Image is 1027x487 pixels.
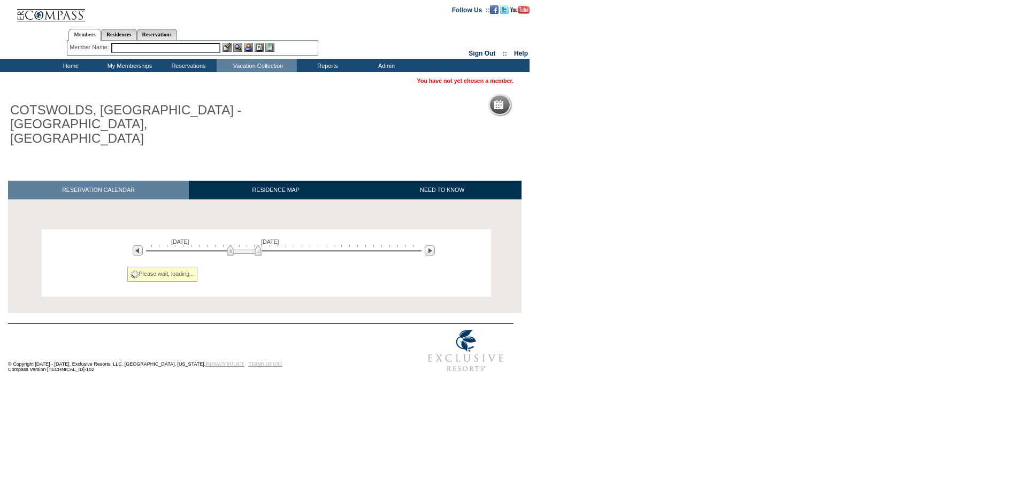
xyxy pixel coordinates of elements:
[500,5,509,14] img: Follow us on Twitter
[503,50,507,57] span: ::
[189,181,363,199] a: RESIDENCE MAP
[101,29,137,40] a: Residences
[363,181,522,199] a: NEED TO KNOW
[356,59,415,72] td: Admin
[205,361,244,367] a: PRIVACY POLICY
[255,43,264,52] img: Reservations
[469,50,495,57] a: Sign Out
[508,102,589,109] h5: Reservation Calendar
[510,6,530,14] img: Subscribe to our YouTube Channel
[249,361,282,367] a: TERMS OF USE
[500,6,509,12] a: Follow us on Twitter
[8,181,189,199] a: RESERVATION CALENDAR
[418,324,513,377] img: Exclusive Resorts
[261,238,279,245] span: [DATE]
[425,245,435,256] img: Next
[137,29,177,40] a: Reservations
[131,270,139,279] img: spinner2.gif
[514,50,528,57] a: Help
[68,29,101,41] a: Members
[40,59,99,72] td: Home
[217,59,297,72] td: Vacation Collection
[8,324,382,377] td: © Copyright [DATE] - [DATE]. Exclusive Resorts, LLC. [GEOGRAPHIC_DATA], [US_STATE]. Compass Versi...
[510,6,530,12] a: Subscribe to our YouTube Channel
[233,43,242,52] img: View
[99,59,158,72] td: My Memberships
[127,267,198,282] div: Please wait, loading...
[223,43,232,52] img: b_edit.gif
[297,59,356,72] td: Reports
[490,6,499,12] a: Become our fan on Facebook
[171,238,189,245] span: [DATE]
[452,5,490,14] td: Follow Us ::
[417,78,513,84] span: You have not yet chosen a member.
[158,59,217,72] td: Reservations
[490,5,499,14] img: Become our fan on Facebook
[8,101,248,148] h1: COTSWOLDS, [GEOGRAPHIC_DATA] - [GEOGRAPHIC_DATA], [GEOGRAPHIC_DATA]
[133,245,143,256] img: Previous
[70,43,111,52] div: Member Name:
[265,43,274,52] img: b_calculator.gif
[244,43,253,52] img: Impersonate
